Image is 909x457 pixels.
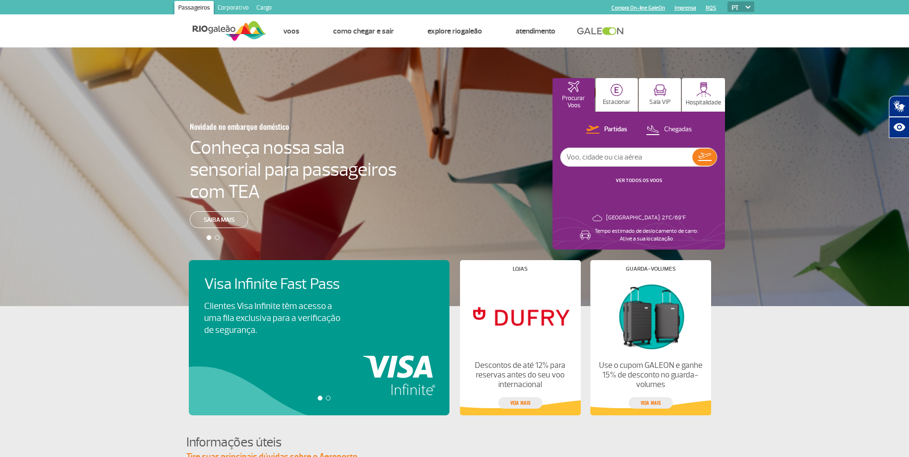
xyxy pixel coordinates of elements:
p: Procurar Voos [557,95,590,109]
button: Procurar Voos [552,78,595,112]
a: Compra On-line GaleOn [611,5,665,11]
button: Estacionar [596,78,638,112]
h4: Informações úteis [186,434,723,451]
button: VER TODOS OS VOOS [613,177,665,184]
a: veja mais [629,397,673,409]
input: Voo, cidade ou cia aérea [561,148,692,166]
p: Sala VIP [649,99,671,106]
a: Como chegar e sair [333,26,394,36]
p: Chegadas [664,125,692,134]
a: Corporativo [214,1,253,16]
img: vipRoom.svg [654,84,667,96]
a: Atendimento [516,26,555,36]
a: Explore RIOgaleão [427,26,482,36]
a: Visa Infinite Fast PassClientes Visa Infinite têm acesso a uma fila exclusiva para a verificação ... [204,275,434,336]
a: VER TODOS OS VOOS [616,177,662,183]
p: Tempo estimado de deslocamento de carro: Ative a sua localização [595,228,698,243]
img: Guarda-volumes [598,279,702,353]
a: Passageiros [174,1,214,16]
a: RQS [706,5,716,11]
img: airplaneHomeActive.svg [568,81,579,92]
p: Estacionar [603,99,631,106]
button: Partidas [583,124,630,136]
h4: Conheça nossa sala sensorial para passageiros com TEA [190,137,397,203]
p: Use o cupom GALEON e ganhe 15% de desconto no guarda-volumes [598,361,702,389]
img: Lojas [468,279,572,353]
img: carParkingHome.svg [610,84,623,96]
a: Saiba mais [190,211,248,228]
a: Cargo [253,1,276,16]
a: Imprensa [675,5,696,11]
h4: Visa Infinite Fast Pass [204,275,357,293]
p: Partidas [604,125,627,134]
img: hospitality.svg [696,82,711,97]
a: veja mais [498,397,542,409]
button: Chegadas [643,124,695,136]
p: Hospitalidade [686,99,721,106]
button: Abrir recursos assistivos. [889,117,909,138]
p: Descontos de até 12% para reservas antes do seu voo internacional [468,361,572,389]
div: Plugin de acessibilidade da Hand Talk. [889,96,909,138]
p: [GEOGRAPHIC_DATA]: 21°C/69°F [606,214,686,222]
h3: Novidade no embarque doméstico [190,116,350,137]
button: Abrir tradutor de língua de sinais. [889,96,909,117]
p: Clientes Visa Infinite têm acesso a uma fila exclusiva para a verificação de segurança. [204,300,340,336]
button: Hospitalidade [682,78,725,112]
h4: Lojas [513,266,528,272]
button: Sala VIP [639,78,681,112]
h4: Guarda-volumes [626,266,676,272]
a: Voos [283,26,299,36]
